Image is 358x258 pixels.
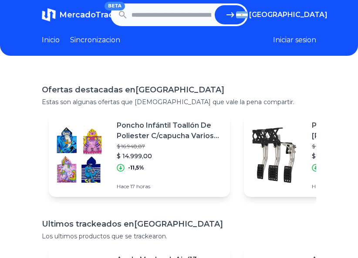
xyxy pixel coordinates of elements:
[59,10,118,20] span: MercadoTrack
[236,10,316,20] button: [GEOGRAPHIC_DATA]
[49,113,230,197] a: Featured imagePoncho Infántil Toallón De Poliester C/capucha Varios Estamp$ 16.948,87$ 14.999,00-...
[249,10,328,20] span: [GEOGRAPHIC_DATA]
[236,11,247,18] img: Argentina
[42,232,316,241] p: Los ultimos productos que se trackearon.
[49,125,110,186] img: Featured image
[273,35,316,45] button: Iniciar sesion
[42,8,111,22] a: MercadoTrackBETA
[105,2,125,10] span: BETA
[42,98,316,106] p: Estas son algunas ofertas que [DEMOGRAPHIC_DATA] que vale la pena compartir.
[244,125,305,186] img: Featured image
[117,120,223,141] p: Poncho Infántil Toallón De Poliester C/capucha Varios Estamp
[128,164,144,171] p: -11,5%
[42,84,316,96] h1: Ofertas destacadas en [GEOGRAPHIC_DATA]
[70,35,120,45] a: Sincronizacion
[117,183,223,190] p: Hace 17 horas
[42,35,60,45] a: Inicio
[117,143,223,150] p: $ 16.948,87
[42,8,56,22] img: MercadoTrack
[42,218,316,230] h1: Ultimos trackeados en [GEOGRAPHIC_DATA]
[117,152,223,160] p: $ 14.999,00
